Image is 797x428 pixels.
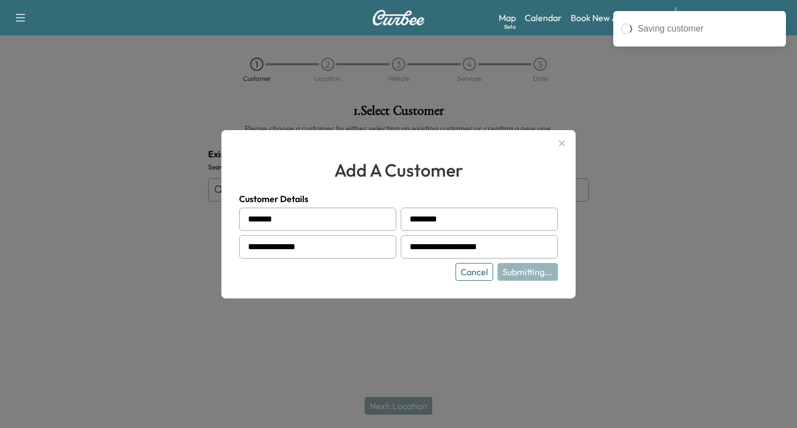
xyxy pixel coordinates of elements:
[504,23,516,31] div: Beta
[239,192,558,205] h4: Customer Details
[239,157,558,183] h2: add a customer
[499,11,516,24] a: MapBeta
[571,11,664,24] a: Book New Appointment
[525,11,562,24] a: Calendar
[638,22,778,35] div: Saving customer
[456,263,493,281] button: Cancel
[372,10,425,25] img: Curbee Logo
